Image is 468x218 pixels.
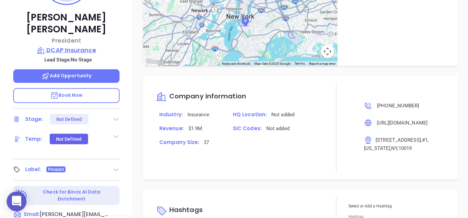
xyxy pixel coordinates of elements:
p: Lead Stage: No Stage [17,55,120,64]
span: [URL][DOMAIN_NAME] [377,120,428,126]
a: Open this area in Google Maps (opens a new window) [144,57,166,66]
span: Revenue: [159,125,184,132]
span: , NY [390,146,397,152]
a: Company information [156,93,246,100]
span: , 10019 [397,146,412,152]
span: SIC Codes: [233,125,262,132]
p: Select or Add a Hashtag [348,203,445,210]
span: Map data ©2025 Google [254,62,290,65]
span: 37 [204,139,209,145]
a: Report a map error [309,62,336,65]
p: Check for Binox AI Data Enrichment [28,189,115,202]
p: President [13,36,120,45]
span: [STREET_ADDRESS] [376,137,421,143]
img: Ai-Enrich-DaqCidB-.svg [16,190,27,201]
button: Keyboard shortcuts [222,61,250,66]
p: [PERSON_NAME] [PERSON_NAME] [13,12,120,35]
span: Not added [271,112,294,118]
span: , #1 [421,137,428,143]
span: Hashtags [169,205,203,215]
img: Google [144,57,166,66]
span: [PHONE_NUMBER] [377,103,419,109]
span: Book Now [50,92,83,98]
a: Terms (opens in new tab) [294,61,305,66]
span: Prospect [48,166,64,173]
div: Stage: [25,114,43,124]
span: Add Opportunity [41,72,92,79]
div: Temp: [25,134,42,144]
button: Map camera controls [321,45,334,58]
div: Not Defined [56,114,82,125]
div: Not Defined [56,134,81,144]
a: DCAP Insurance [13,46,120,55]
div: Label: [25,164,41,174]
span: HQ Location: [233,111,267,118]
span: $1.9M [188,126,202,131]
span: Company information [169,91,246,101]
span: Industry: [159,111,183,118]
span: Not added [266,126,289,131]
span: Company Size: [159,139,199,146]
span: Insurance [187,112,209,118]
